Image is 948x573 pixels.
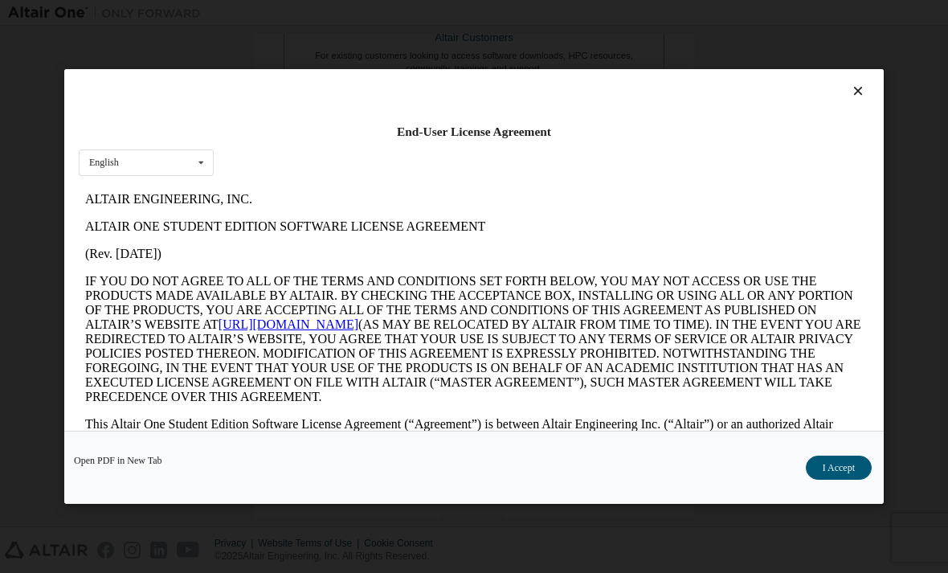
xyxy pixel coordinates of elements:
button: I Accept [806,456,872,480]
p: IF YOU DO NOT AGREE TO ALL OF THE TERMS AND CONDITIONS SET FORTH BELOW, YOU MAY NOT ACCESS OR USE... [6,88,784,219]
a: [URL][DOMAIN_NAME] [140,132,280,145]
div: English [89,158,119,167]
p: (Rev. [DATE]) [6,61,784,76]
a: Open PDF in New Tab [74,456,162,465]
p: This Altair One Student Edition Software License Agreement (“Agreement”) is between Altair Engine... [6,231,784,304]
p: ALTAIR ENGINEERING, INC. [6,6,784,21]
div: End-User License Agreement [79,124,869,140]
p: ALTAIR ONE STUDENT EDITION SOFTWARE LICENSE AGREEMENT [6,34,784,48]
